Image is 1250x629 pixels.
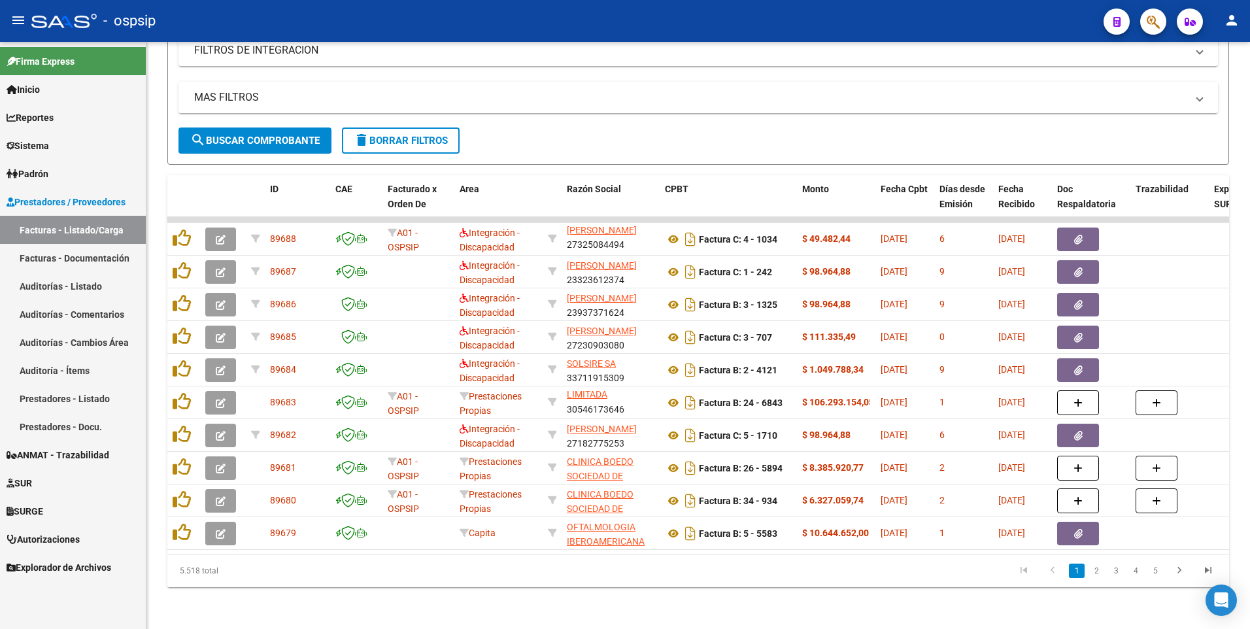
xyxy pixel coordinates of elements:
li: page 4 [1126,560,1145,582]
strong: $ 6.327.059,74 [802,495,864,505]
span: Fecha Cpbt [881,184,928,194]
span: Capita [460,528,496,538]
span: 89684 [270,364,296,375]
div: 23937371624 [567,291,654,318]
a: go to previous page [1040,564,1065,578]
mat-icon: person [1224,12,1240,28]
strong: $ 98.964,88 [802,299,851,309]
a: 3 [1108,564,1124,578]
span: Doc Respaldatoria [1057,184,1116,209]
span: [DATE] [998,266,1025,277]
span: A01 - OSPSIP [388,228,419,253]
span: Borrar Filtros [354,135,448,146]
span: - ospsip [103,7,156,35]
strong: Factura C: 1 - 242 [699,267,772,277]
strong: Factura C: 5 - 1710 [699,430,777,441]
span: Buscar Comprobante [190,135,320,146]
span: [PERSON_NAME] [567,225,637,235]
span: [DATE] [881,462,907,473]
span: Integración - Discapacidad [460,358,520,384]
i: Descargar documento [682,392,699,413]
span: A01 - OSPSIP [388,456,419,482]
span: Area [460,184,479,194]
datatable-header-cell: ID [265,175,330,233]
datatable-header-cell: CPBT [660,175,797,233]
span: [PERSON_NAME] [567,424,637,434]
span: Padrón [7,167,48,181]
a: go to last page [1196,564,1221,578]
span: Monto [802,184,829,194]
span: [DATE] [881,331,907,342]
button: Borrar Filtros [342,127,460,154]
span: [PERSON_NAME] [567,293,637,303]
span: A01 - OSPSIP [388,391,419,416]
span: CLINICA BOEDO SOCIEDAD DE RESPONSABILIDAD LIMITADA [567,345,647,399]
span: A01 - OSPSIP [388,489,419,515]
strong: Factura B: 26 - 5894 [699,463,783,473]
a: 5 [1147,564,1163,578]
datatable-header-cell: CAE [330,175,382,233]
i: Descargar documento [682,425,699,446]
datatable-header-cell: Trazabilidad [1130,175,1209,233]
span: Prestadores / Proveedores [7,195,126,209]
span: 89683 [270,397,296,407]
li: page 3 [1106,560,1126,582]
span: 0 [939,331,945,342]
span: Integración - Discapacidad [460,326,520,351]
span: [DATE] [998,331,1025,342]
span: [DATE] [881,528,907,538]
span: CLINICA BOEDO SOCIEDAD DE RESPONSABILIDAD LIMITADA [567,456,647,511]
strong: $ 106.293.154,05 [802,397,874,407]
span: 9 [939,364,945,375]
mat-panel-title: FILTROS DE INTEGRACION [194,43,1187,58]
span: Autorizaciones [7,532,80,547]
datatable-header-cell: Días desde Emisión [934,175,993,233]
div: 27325084494 [567,225,654,252]
div: 33711915309 [567,356,654,384]
div: 30546173646 [567,454,654,482]
span: Prestaciones Propias [460,489,522,515]
span: 9 [939,266,945,277]
span: CPBT [665,184,688,194]
span: 9 [939,299,945,309]
button: Buscar Comprobante [178,127,331,154]
span: Explorador de Archivos [7,560,111,575]
span: OFTALMOLOGIA IBEROAMERICANA S.A. [567,522,645,562]
span: [DATE] [881,233,907,244]
mat-panel-title: MAS FILTROS [194,90,1187,105]
mat-icon: menu [10,12,26,28]
span: 2 [939,495,945,505]
span: 89686 [270,299,296,309]
span: 89688 [270,233,296,244]
i: Descargar documento [682,262,699,282]
span: 89682 [270,430,296,440]
span: Prestaciones Propias [460,391,522,416]
i: Descargar documento [682,360,699,381]
div: 23323612374 [567,258,654,286]
datatable-header-cell: Fecha Cpbt [875,175,934,233]
span: [PERSON_NAME] [567,260,637,271]
span: [DATE] [998,299,1025,309]
datatable-header-cell: Facturado x Orden De [382,175,454,233]
div: 30546173646 [567,487,654,515]
span: [DATE] [881,397,907,407]
span: [DATE] [881,430,907,440]
span: Integración - Discapacidad [460,228,520,253]
div: 5.518 total [167,554,377,587]
mat-icon: delete [354,132,369,148]
i: Descargar documento [682,327,699,348]
strong: $ 10.644.652,00 [802,528,869,538]
span: [DATE] [998,430,1025,440]
strong: $ 111.335,49 [802,331,856,342]
span: [PERSON_NAME] [567,326,637,336]
strong: $ 98.964,88 [802,266,851,277]
datatable-header-cell: Area [454,175,543,233]
span: Prestaciones Propias [460,456,522,482]
span: [DATE] [881,495,907,505]
div: 27182775253 [567,422,654,449]
strong: Factura B: 34 - 934 [699,496,777,506]
span: [DATE] [998,462,1025,473]
a: 4 [1128,564,1143,578]
span: SUR [7,476,32,490]
span: [DATE] [998,233,1025,244]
